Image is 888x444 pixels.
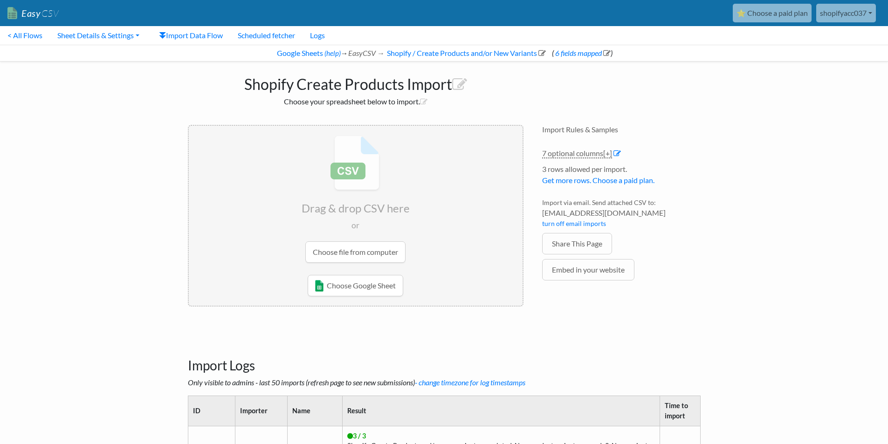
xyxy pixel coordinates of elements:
li: 3 rows allowed per import. [542,164,701,191]
a: Import Data Flow [151,26,230,45]
a: Embed in your website [542,259,634,280]
a: 7 optional columns[+] [542,149,612,158]
a: Get more rows. Choose a paid plan. [542,176,654,184]
th: ID [188,396,235,426]
a: EasyCSV [7,4,59,23]
th: Importer [235,396,288,426]
h4: Import Rules & Samples [542,125,701,134]
a: (help) [324,49,341,57]
span: CSV [41,7,59,19]
th: Result [343,396,660,426]
a: Google Sheets [275,48,323,57]
a: Shopify / Create Products and/or New Variants [385,48,546,57]
a: shopifyacc037 [816,4,876,22]
th: Time to import [660,396,700,426]
span: [+] [603,149,612,157]
a: Scheduled fetcher [230,26,303,45]
h2: Choose your spreadsheet below to import. [188,97,523,106]
span: [EMAIL_ADDRESS][DOMAIN_NAME] [542,207,701,219]
li: Import via email. Send attached CSV to: [542,198,701,233]
a: turn off email imports [542,219,606,227]
a: - change timezone for log timestamps [415,378,525,387]
a: Sheet Details & Settings [50,26,147,45]
th: Name [288,396,343,426]
span: ( ) [552,48,613,57]
a: Logs [303,26,332,45]
h3: Import Logs [188,335,701,374]
span: 3 / 3 [347,432,366,440]
h1: Shopify Create Products Import [188,71,523,93]
a: ⭐ Choose a paid plan [733,4,812,22]
i: EasyCSV → [348,48,385,57]
i: Only visible to admins - last 50 imports (refresh page to see new submissions) [188,378,525,387]
a: Share This Page [542,233,612,254]
a: 6 fields mapped [554,48,611,57]
a: Choose Google Sheet [308,275,403,296]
